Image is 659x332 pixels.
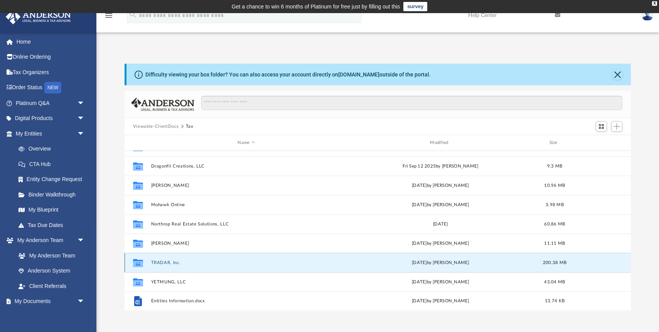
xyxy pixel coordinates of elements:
[345,182,536,189] div: [DATE] by [PERSON_NAME]
[546,203,564,207] span: 3.98 MB
[338,71,379,78] a: [DOMAIN_NAME]
[539,139,570,146] div: Size
[151,279,342,285] button: YETMUNG, LLC
[345,163,536,170] div: Fri Sep 12 2025 by [PERSON_NAME]
[133,123,179,130] button: Viewable-ClientDocs
[104,11,113,20] i: menu
[145,71,431,79] div: Difficulty viewing your box folder? You can also access your account directly on outside of the p...
[5,49,96,65] a: Online Ordering
[345,259,536,266] div: [DATE] by [PERSON_NAME]
[652,1,657,6] div: close
[11,217,96,233] a: Tax Due Dates
[543,261,566,265] span: 200.38 MB
[151,298,342,303] button: Entities Information.docx
[5,233,93,248] a: My Anderson Teamarrow_drop_down
[44,82,61,93] div: NEW
[544,222,565,226] span: 60.86 MB
[345,139,536,146] div: Modified
[150,139,341,146] div: Name
[151,260,342,265] button: TRADAR, Inc.
[151,202,342,207] button: Mohawk Online
[345,240,536,247] div: [DATE] by [PERSON_NAME]
[11,202,93,218] a: My Blueprint
[151,241,342,246] button: [PERSON_NAME]
[5,80,96,96] a: Order StatusNEW
[11,156,96,172] a: CTA Hub
[573,139,627,146] div: id
[151,183,342,188] button: [PERSON_NAME]
[547,164,563,168] span: 9.3 MB
[232,2,400,11] div: Get a chance to win 6 months of Platinum for free just by filling out this
[5,34,96,49] a: Home
[611,121,623,132] button: Add
[5,64,96,80] a: Tax Organizers
[642,10,653,21] img: User Pic
[11,187,96,202] a: Binder Walkthrough
[5,294,93,309] a: My Documentsarrow_drop_down
[151,222,342,227] button: Northrop Real Estate Solutions, LLC
[545,299,565,303] span: 13.74 KB
[544,241,565,246] span: 11.11 MB
[403,2,427,11] a: survey
[5,95,96,111] a: Platinum Q&Aarrow_drop_down
[11,278,93,294] a: Client Referrals
[11,248,89,263] a: My Anderson Team
[128,139,147,146] div: id
[129,10,137,19] i: search
[11,141,96,157] a: Overview
[104,15,113,20] a: menu
[77,95,93,111] span: arrow_drop_down
[596,121,607,132] button: Switch to Grid View
[544,280,565,284] span: 43.04 MB
[345,202,536,208] div: [DATE] by [PERSON_NAME]
[201,96,622,110] input: Search files and folders
[5,111,96,126] a: Digital Productsarrow_drop_down
[77,111,93,127] span: arrow_drop_down
[612,69,623,80] button: Close
[186,123,194,130] button: Tax
[77,294,93,310] span: arrow_drop_down
[5,126,96,141] a: My Entitiesarrow_drop_down
[11,263,93,279] a: Anderson System
[77,233,93,249] span: arrow_drop_down
[125,151,631,311] div: grid
[345,221,536,228] div: [DATE]
[11,172,96,187] a: Entity Change Request
[345,279,536,286] div: [DATE] by [PERSON_NAME]
[345,298,536,305] div: [DATE] by [PERSON_NAME]
[151,164,342,169] button: Dragonfli Creations, LLC
[544,183,565,188] span: 10.96 MB
[77,126,93,142] span: arrow_drop_down
[3,9,73,24] img: Anderson Advisors Platinum Portal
